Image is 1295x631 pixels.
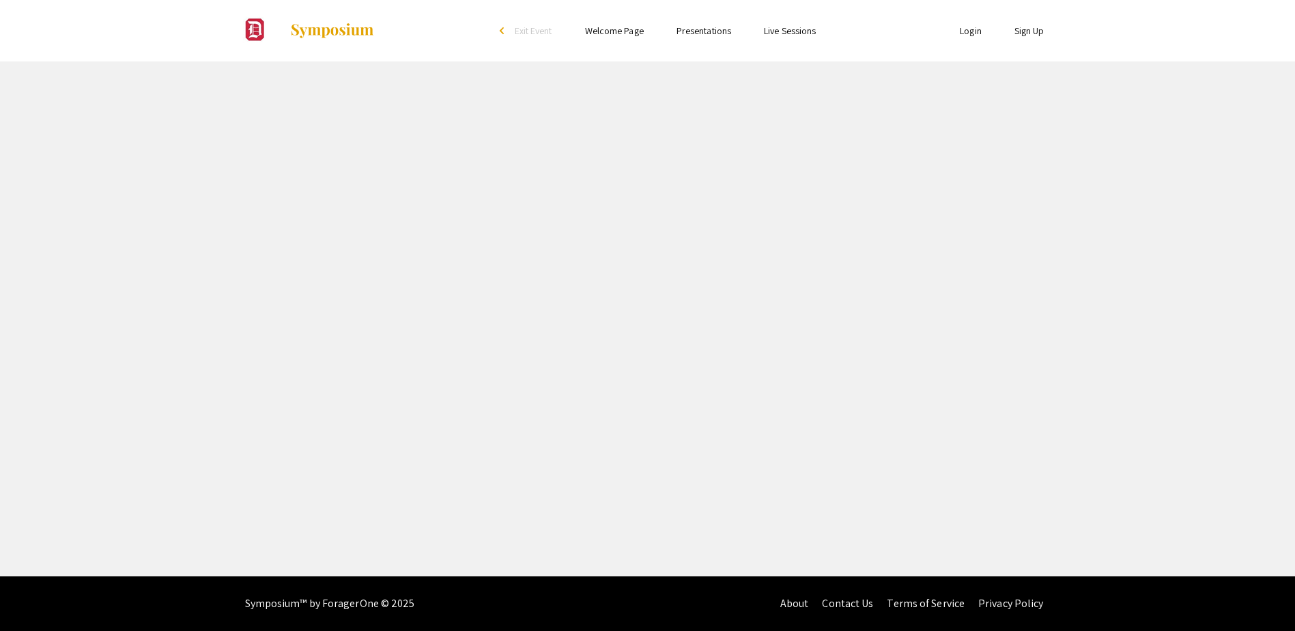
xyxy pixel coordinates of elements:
[978,596,1043,611] a: Privacy Policy
[960,25,982,37] a: Login
[500,27,508,35] div: arrow_back_ios
[289,23,375,39] img: Symposium by ForagerOne
[245,576,415,631] div: Symposium™ by ForagerOne © 2025
[235,14,276,48] img: Undergraduate Research & Scholarship Symposium
[235,14,375,48] a: Undergraduate Research & Scholarship Symposium
[515,25,552,37] span: Exit Event
[780,596,809,611] a: About
[887,596,965,611] a: Terms of Service
[677,25,731,37] a: Presentations
[822,596,873,611] a: Contact Us
[585,25,644,37] a: Welcome Page
[764,25,816,37] a: Live Sessions
[1014,25,1044,37] a: Sign Up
